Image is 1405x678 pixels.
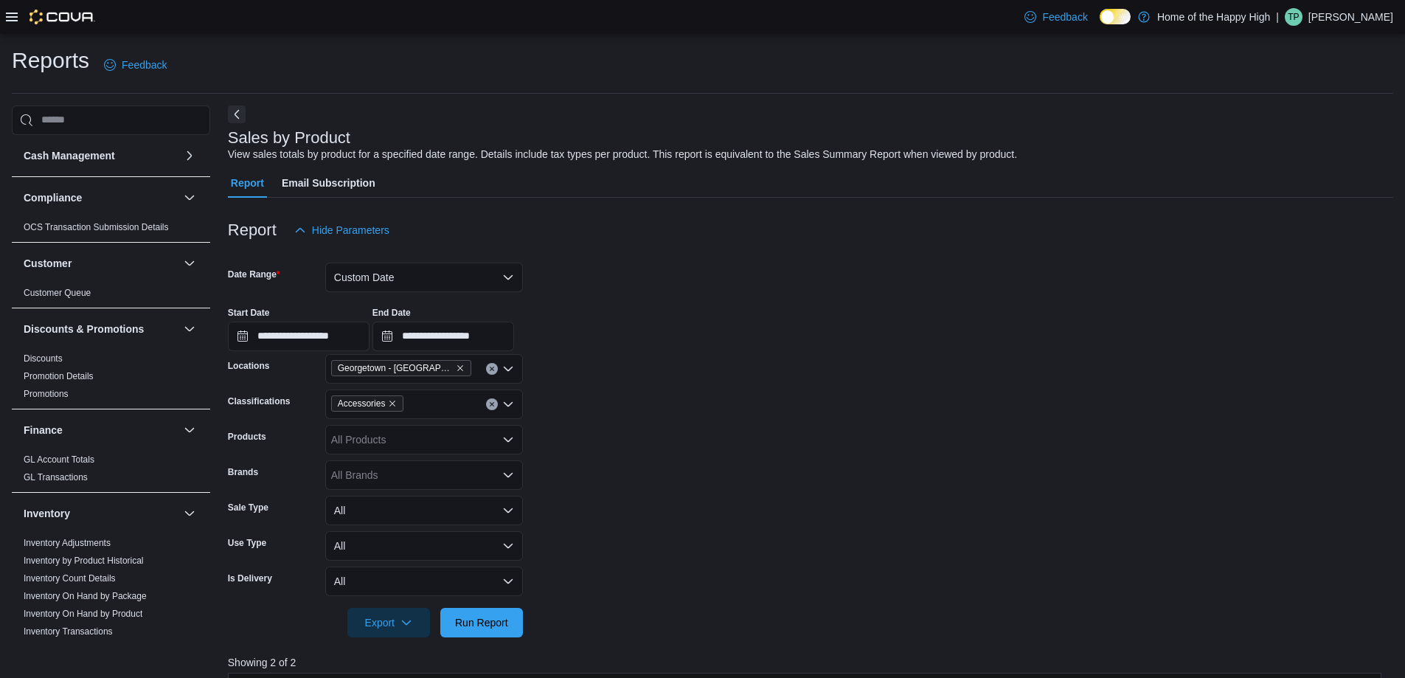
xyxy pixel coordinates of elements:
[228,322,370,351] input: Press the down key to open a popover containing a calendar.
[325,531,523,561] button: All
[24,148,115,163] h3: Cash Management
[24,591,147,601] a: Inventory On Hand by Package
[1157,8,1270,26] p: Home of the Happy High
[24,573,116,584] span: Inventory Count Details
[1276,8,1279,26] p: |
[282,168,375,198] span: Email Subscription
[338,396,386,411] span: Accessories
[231,168,264,198] span: Report
[24,389,69,399] a: Promotions
[1019,2,1093,32] a: Feedback
[24,556,144,566] a: Inventory by Product Historical
[288,215,395,245] button: Hide Parameters
[1288,8,1299,26] span: TP
[24,608,142,620] span: Inventory On Hand by Product
[24,626,113,637] a: Inventory Transactions
[24,322,144,336] h3: Discounts & Promotions
[24,370,94,382] span: Promotion Details
[12,46,89,75] h1: Reports
[24,537,111,549] span: Inventory Adjustments
[12,284,210,308] div: Customer
[24,626,113,637] span: Inventory Transactions
[486,398,498,410] button: Clear input
[228,431,266,443] label: Products
[24,609,142,619] a: Inventory On Hand by Product
[24,643,88,655] span: Package Details
[24,190,178,205] button: Compliance
[24,538,111,548] a: Inventory Adjustments
[12,350,210,409] div: Discounts & Promotions
[325,567,523,596] button: All
[312,223,389,238] span: Hide Parameters
[12,451,210,492] div: Finance
[1308,8,1393,26] p: [PERSON_NAME]
[24,388,69,400] span: Promotions
[1042,10,1087,24] span: Feedback
[24,190,82,205] h3: Compliance
[338,361,453,376] span: Georgetown - [GEOGRAPHIC_DATA] - Fire & Flower
[325,263,523,292] button: Custom Date
[388,399,397,408] button: Remove Accessories from selection in this group
[24,423,178,437] button: Finance
[12,218,210,242] div: Compliance
[24,472,88,482] a: GL Transactions
[24,256,178,271] button: Customer
[228,360,270,372] label: Locations
[455,615,508,630] span: Run Report
[440,608,523,637] button: Run Report
[502,434,514,446] button: Open list of options
[98,50,173,80] a: Feedback
[24,288,91,298] a: Customer Queue
[228,147,1017,162] div: View sales totals by product for a specified date range. Details include tax types per product. T...
[181,505,198,522] button: Inventory
[181,421,198,439] button: Finance
[24,471,88,483] span: GL Transactions
[347,608,430,637] button: Export
[24,573,116,584] a: Inventory Count Details
[24,322,178,336] button: Discounts & Promotions
[228,573,272,584] label: Is Delivery
[325,496,523,525] button: All
[24,353,63,364] span: Discounts
[228,129,350,147] h3: Sales by Product
[24,222,169,232] a: OCS Transaction Submission Details
[1285,8,1302,26] div: Tevin Paul
[331,360,471,376] span: Georgetown - Mountainview - Fire & Flower
[228,466,258,478] label: Brands
[181,320,198,338] button: Discounts & Promotions
[24,506,178,521] button: Inventory
[24,371,94,381] a: Promotion Details
[456,364,465,373] button: Remove Georgetown - Mountainview - Fire & Flower from selection in this group
[24,506,70,521] h3: Inventory
[228,105,246,123] button: Next
[372,322,514,351] input: Press the down key to open a popover containing a calendar.
[30,10,95,24] img: Cova
[24,287,91,299] span: Customer Queue
[228,502,268,513] label: Sale Type
[122,58,167,72] span: Feedback
[228,307,270,319] label: Start Date
[486,363,498,375] button: Clear input
[24,454,94,465] a: GL Account Totals
[502,398,514,410] button: Open list of options
[1100,9,1131,24] input: Dark Mode
[181,255,198,272] button: Customer
[24,148,178,163] button: Cash Management
[228,395,291,407] label: Classifications
[24,423,63,437] h3: Finance
[228,537,266,549] label: Use Type
[228,269,280,280] label: Date Range
[181,147,198,165] button: Cash Management
[502,469,514,481] button: Open list of options
[24,590,147,602] span: Inventory On Hand by Package
[228,221,277,239] h3: Report
[356,608,421,637] span: Export
[228,655,1393,670] p: Showing 2 of 2
[24,221,169,233] span: OCS Transaction Submission Details
[331,395,404,412] span: Accessories
[181,189,198,207] button: Compliance
[24,256,72,271] h3: Customer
